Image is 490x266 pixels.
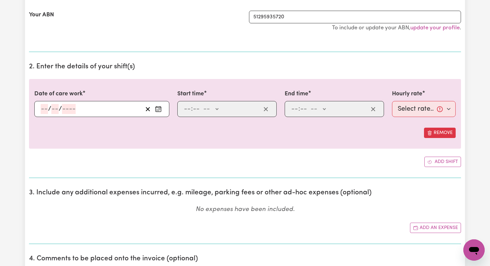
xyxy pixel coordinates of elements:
input: -- [51,104,59,114]
label: Start time [177,90,204,98]
h2: 3. Include any additional expenses incurred, e.g. mileage, parking fees or other ad-hoc expenses ... [29,189,461,197]
span: / [48,105,51,113]
em: No expenses have been included. [196,206,295,213]
input: -- [300,104,307,114]
button: Clear date [143,104,153,114]
input: -- [184,104,191,114]
label: Hourly rate [392,90,422,98]
h2: 2. Enter the details of your shift(s) [29,63,461,71]
h2: 4. Comments to be placed onto the invoice (optional) [29,255,461,263]
small: To include or update your ABN, . [332,25,461,31]
input: -- [291,104,298,114]
input: ---- [62,104,76,114]
button: Add another expense [410,223,461,233]
button: Add another shift [424,157,461,167]
iframe: Button to launch messaging window [463,239,485,261]
input: -- [41,104,48,114]
label: Date of care work [34,90,83,98]
input: -- [193,104,200,114]
button: Enter the date of care work [153,104,164,114]
span: : [191,105,193,113]
span: : [298,105,300,113]
span: / [59,105,62,113]
button: Remove this shift [424,128,456,138]
a: update your profile [410,25,460,31]
label: End time [285,90,308,98]
label: Your ABN [29,11,54,19]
